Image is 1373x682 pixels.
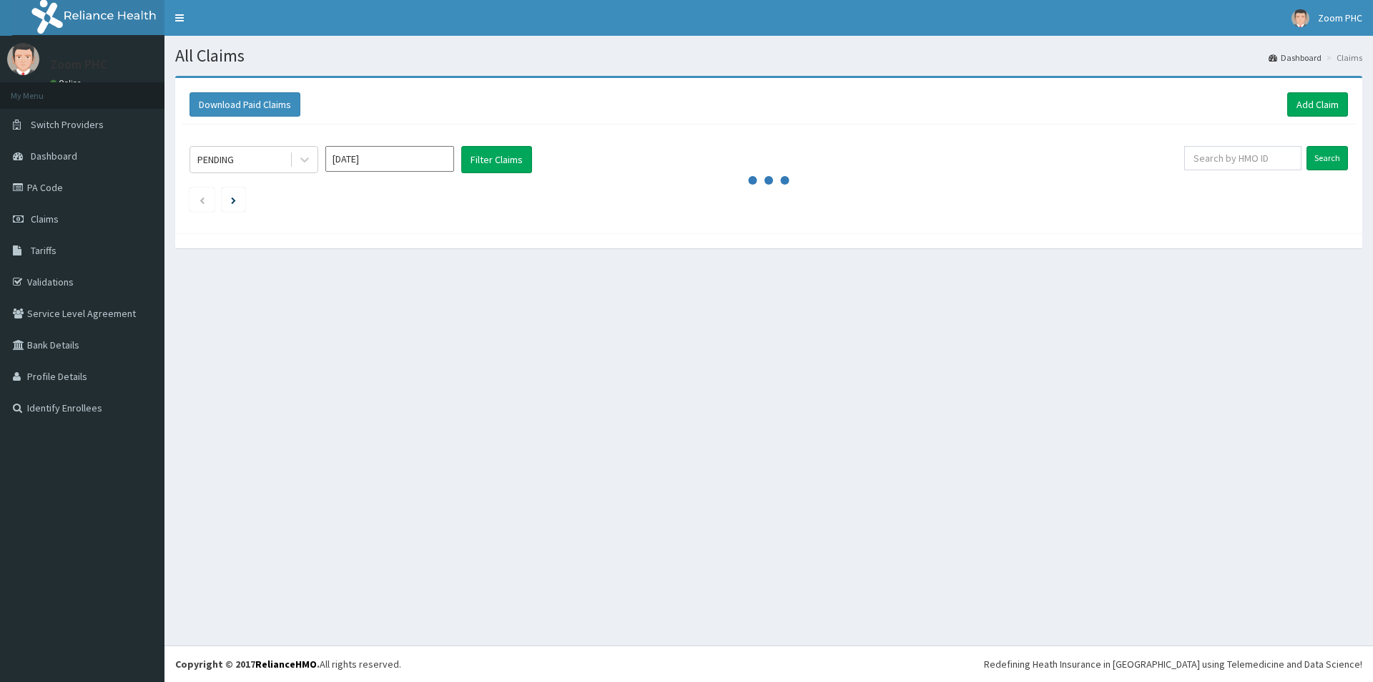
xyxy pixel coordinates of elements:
button: Download Paid Claims [190,92,300,117]
img: User Image [7,43,39,75]
span: Zoom PHC [1318,11,1362,24]
span: Claims [31,213,59,225]
p: Zoom PHC [50,58,107,71]
span: Switch Providers [31,118,104,131]
div: Redefining Heath Insurance in [GEOGRAPHIC_DATA] using Telemedicine and Data Science! [984,657,1362,671]
span: Dashboard [31,150,77,162]
button: Filter Claims [461,146,532,173]
a: Online [50,78,84,88]
footer: All rights reserved. [164,646,1373,682]
a: Add Claim [1287,92,1348,117]
a: Dashboard [1269,52,1322,64]
img: User Image [1291,9,1309,27]
strong: Copyright © 2017 . [175,658,320,671]
a: Previous page [199,193,205,206]
input: Search [1306,146,1348,170]
input: Search by HMO ID [1184,146,1301,170]
span: Tariffs [31,244,56,257]
li: Claims [1323,52,1362,64]
h1: All Claims [175,47,1362,65]
svg: audio-loading [747,159,790,202]
div: PENDING [197,152,234,167]
a: RelianceHMO [255,658,317,671]
a: Next page [231,193,236,206]
input: Select Month and Year [325,146,454,172]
